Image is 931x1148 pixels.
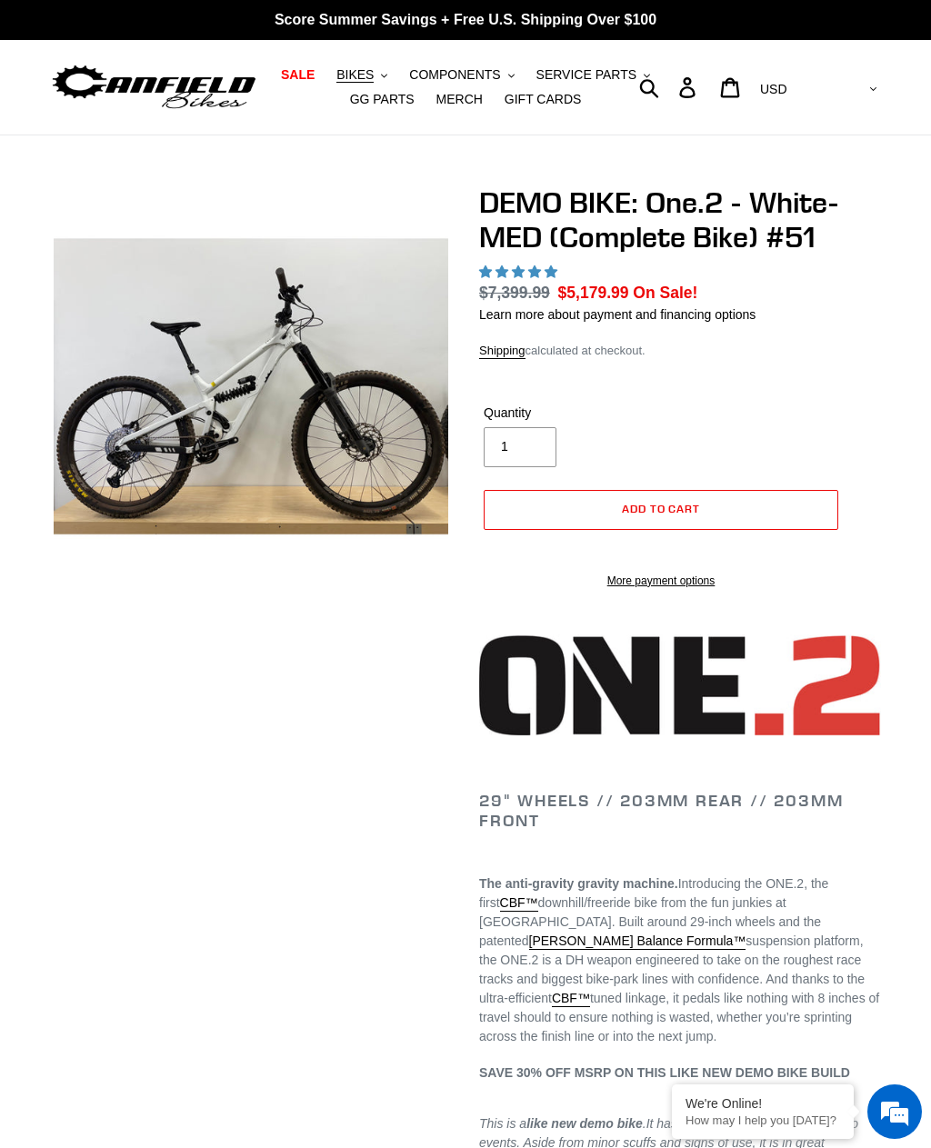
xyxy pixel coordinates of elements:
button: SERVICE PARTS [527,63,659,87]
button: COMPONENTS [400,63,523,87]
a: SALE [272,63,324,87]
a: Learn more about payment and financing options [479,307,756,322]
span: $5,179.99 [558,284,629,302]
span: Introducing the ONE.2, the first downhill/freeride bike from the fun junkies at [GEOGRAPHIC_DATA]... [479,876,879,1043]
a: Shipping [479,344,526,359]
span: 5.00 stars [479,265,561,279]
span: 29" WHEELS // 203MM REAR // 203MM FRONT [479,790,843,831]
a: More payment options [484,573,838,589]
span: GIFT CARDS [505,92,582,107]
h1: DEMO BIKE: One.2 - White- MED (Complete Bike) #51 [479,185,881,255]
div: We're Online! [686,1096,840,1111]
img: Canfield Bikes [50,61,258,113]
span: MERCH [436,92,483,107]
a: CBF™ [500,895,538,912]
strong: The anti-gravity gravity machine. [479,876,678,891]
em: This is a . [479,1116,646,1131]
span: GG PARTS [350,92,415,107]
span: SAVE 30% OFF MSRP ON THIS LIKE NEW DEMO BIKE BUILD [479,1065,850,1080]
p: How may I help you today? [686,1113,840,1127]
a: MERCH [427,87,492,112]
span: COMPONENTS [409,67,500,83]
a: GG PARTS [341,87,424,112]
a: GIFT CARDS [496,87,591,112]
span: BIKES [336,67,374,83]
img: DEMO BIKE: One.2 - White- MED (Complete Bike) #51 [54,189,448,584]
button: BIKES [327,63,396,87]
div: calculated at checkout. [479,342,881,360]
span: SERVICE PARTS [536,67,636,83]
strong: like new demo bike [526,1116,643,1131]
label: Quantity [484,404,656,423]
span: SALE [281,67,315,83]
a: CBF™ [552,991,590,1007]
button: Add to cart [484,490,838,530]
span: Add to cart [622,502,701,515]
span: On Sale! [633,281,697,304]
a: [PERSON_NAME] Balance Formula™ [529,933,746,950]
s: $7,399.99 [479,284,550,302]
